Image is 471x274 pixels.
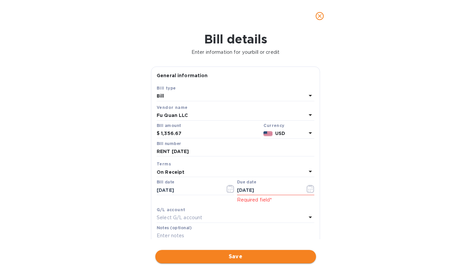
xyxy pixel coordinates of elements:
p: Required field* [237,196,315,203]
p: Select G/L account [157,214,202,221]
b: G/L account [157,207,185,212]
input: Enter bill number [157,147,314,157]
b: Currency [263,123,284,128]
input: $ Enter bill amount [161,129,261,139]
label: Notes (optional) [157,226,192,230]
label: Bill amount [157,124,181,128]
button: close [312,8,328,24]
div: $ [157,129,161,139]
button: Save [155,250,316,263]
label: Bill date [157,180,174,184]
b: General information [157,73,208,78]
b: Bill type [157,86,176,91]
img: USD [263,131,272,136]
b: Bill [157,93,164,99]
span: Save [161,253,311,261]
h1: Bill details [5,32,466,46]
b: USD [275,131,285,136]
input: Enter notes [157,231,314,241]
input: Select date [157,185,220,195]
label: Due date [237,180,256,184]
input: Due date [237,185,300,195]
p: Enter information for your bill or credit [5,49,466,56]
b: Vendor name [157,105,187,110]
b: On Receipt [157,169,184,175]
b: Terms [157,161,171,166]
label: Bill number [157,142,181,146]
b: Fu Quan LLC [157,113,188,118]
